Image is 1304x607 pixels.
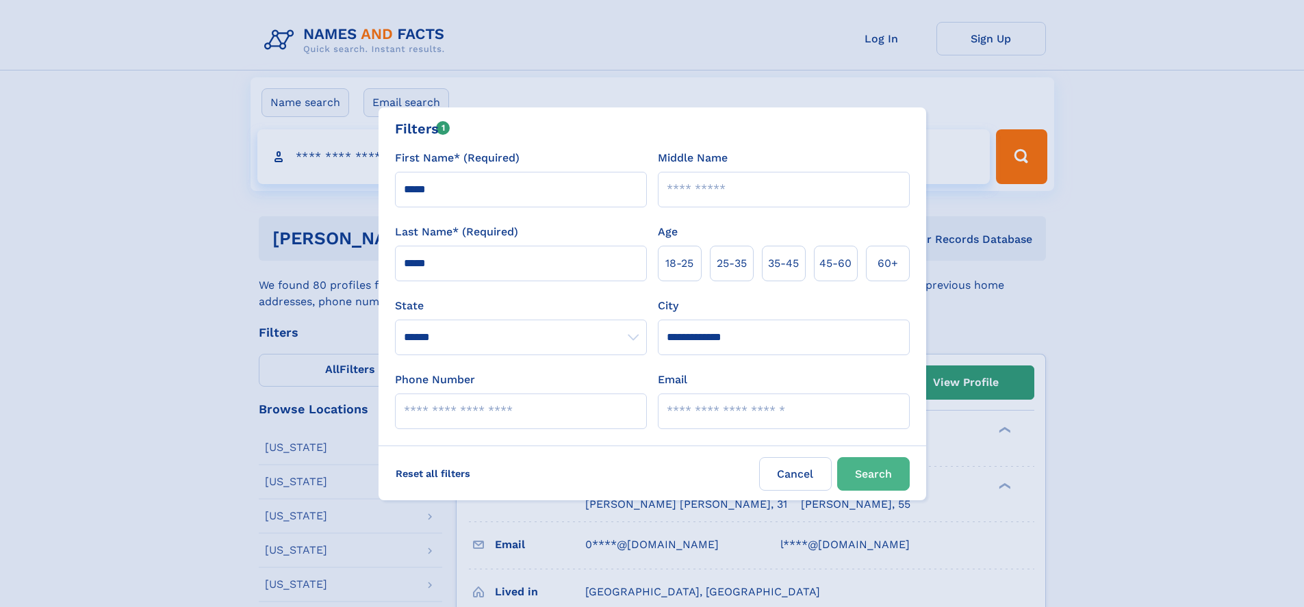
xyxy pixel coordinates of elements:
[759,457,832,491] label: Cancel
[665,255,693,272] span: 18‑25
[395,372,475,388] label: Phone Number
[768,255,799,272] span: 35‑45
[387,457,479,490] label: Reset all filters
[658,150,728,166] label: Middle Name
[658,372,687,388] label: Email
[658,298,678,314] label: City
[658,224,678,240] label: Age
[717,255,747,272] span: 25‑35
[878,255,898,272] span: 60+
[395,298,647,314] label: State
[395,150,520,166] label: First Name* (Required)
[837,457,910,491] button: Search
[395,224,518,240] label: Last Name* (Required)
[819,255,852,272] span: 45‑60
[395,118,450,139] div: Filters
